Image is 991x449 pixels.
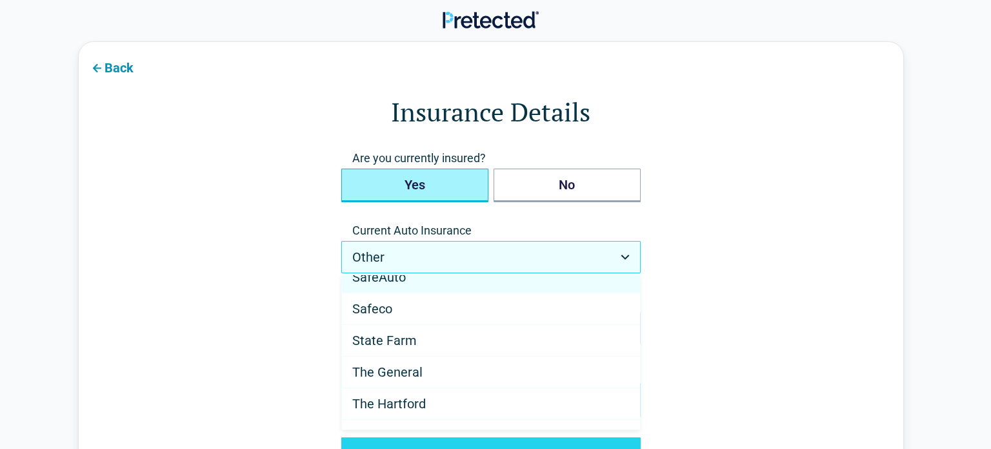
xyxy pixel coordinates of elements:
[352,428,406,443] span: Travelers
[352,333,417,348] span: State Farm
[352,396,426,412] span: The Hartford
[352,364,423,380] span: The General
[352,301,392,317] span: Safeco
[352,269,406,285] span: SafeAuto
